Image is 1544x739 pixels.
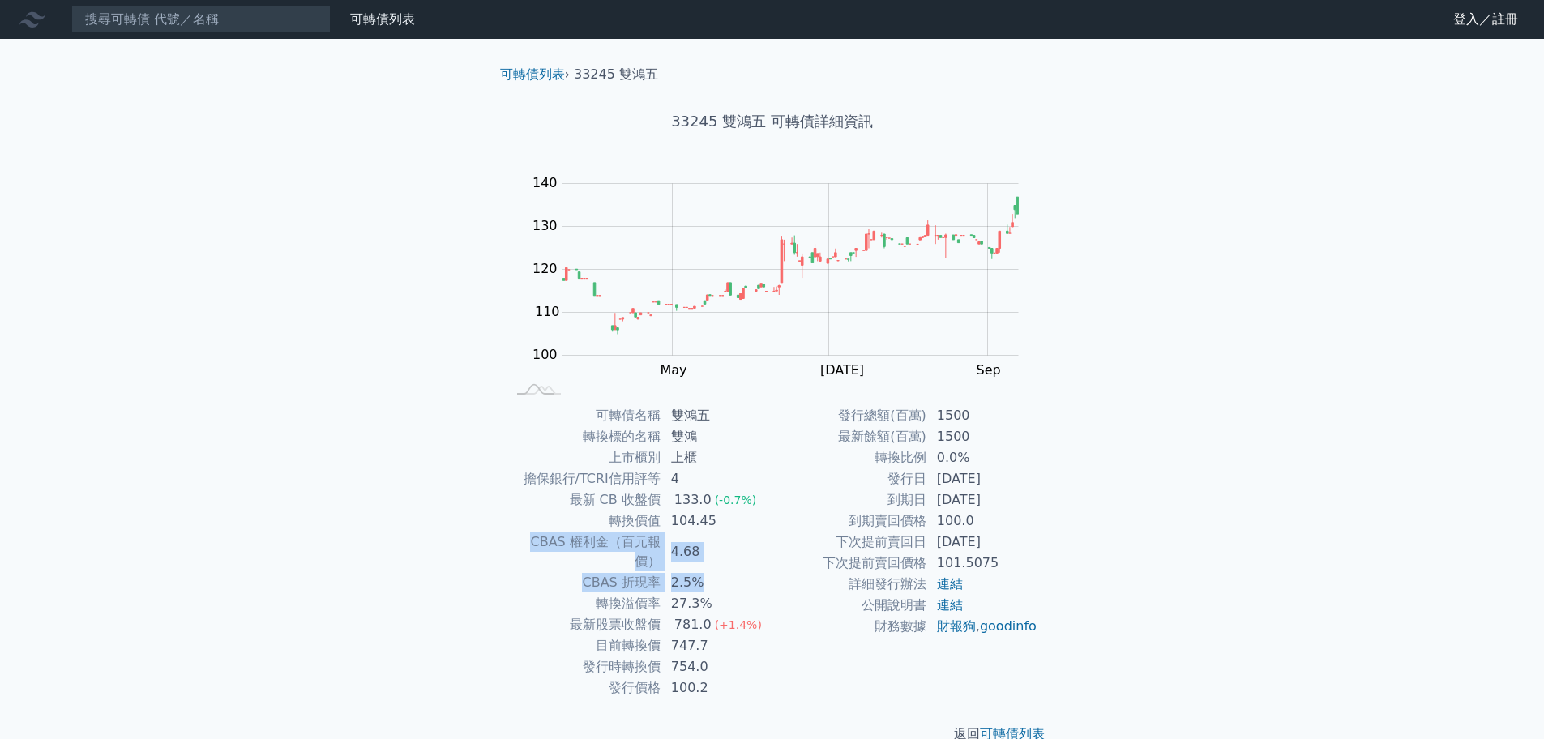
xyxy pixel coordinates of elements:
[507,614,661,635] td: 最新股票收盤價
[507,405,661,426] td: 可轉債名稱
[927,405,1038,426] td: 1500
[772,510,927,532] td: 到期賣回價格
[532,175,558,190] tspan: 140
[661,593,772,614] td: 27.3%
[772,489,927,510] td: 到期日
[574,65,658,84] li: 33245 雙鴻五
[772,405,927,426] td: 發行總額(百萬)
[927,616,1038,637] td: ,
[507,677,661,698] td: 發行價格
[507,656,661,677] td: 發行時轉換價
[772,616,927,637] td: 財務數據
[927,468,1038,489] td: [DATE]
[937,618,976,634] a: 財報狗
[820,362,864,378] tspan: [DATE]
[937,597,963,613] a: 連結
[661,468,772,489] td: 4
[661,572,772,593] td: 2.5%
[532,218,558,233] tspan: 130
[927,489,1038,510] td: [DATE]
[772,553,927,574] td: 下次提前賣回價格
[532,261,558,276] tspan: 120
[661,635,772,656] td: 747.7
[927,426,1038,447] td: 1500
[487,110,1058,133] h1: 33245 雙鴻五 可轉債詳細資訊
[535,304,560,319] tspan: 110
[661,447,772,468] td: 上櫃
[507,447,661,468] td: 上市櫃別
[661,510,772,532] td: 104.45
[507,426,661,447] td: 轉換標的名稱
[507,593,661,614] td: 轉換溢價率
[507,468,661,489] td: 擔保銀行/TCRI信用評等
[524,175,1043,378] g: Chart
[507,532,661,572] td: CBAS 權利金（百元報價）
[507,635,661,656] td: 目前轉換價
[772,595,927,616] td: 公開說明書
[71,6,331,33] input: 搜尋可轉債 代號／名稱
[772,468,927,489] td: 發行日
[927,447,1038,468] td: 0.0%
[977,362,1001,378] tspan: Sep
[1463,661,1544,739] div: 聊天小工具
[500,66,565,82] a: 可轉債列表
[772,574,927,595] td: 詳細發行辦法
[671,490,715,510] div: 133.0
[772,532,927,553] td: 下次提前賣回日
[661,677,772,698] td: 100.2
[937,576,963,592] a: 連結
[927,510,1038,532] td: 100.0
[350,11,415,27] a: 可轉債列表
[715,493,757,506] span: (-0.7%)
[661,426,772,447] td: 雙鴻
[661,656,772,677] td: 754.0
[661,405,772,426] td: 雙鴻五
[661,532,772,572] td: 4.68
[661,362,687,378] tspan: May
[507,510,661,532] td: 轉換價值
[715,618,762,631] span: (+1.4%)
[562,197,1018,334] g: Series
[507,489,661,510] td: 最新 CB 收盤價
[532,347,558,362] tspan: 100
[772,447,927,468] td: 轉換比例
[927,532,1038,553] td: [DATE]
[500,65,570,84] li: ›
[927,553,1038,574] td: 101.5075
[1440,6,1531,32] a: 登入／註冊
[507,572,661,593] td: CBAS 折現率
[980,618,1037,634] a: goodinfo
[1463,661,1544,739] iframe: Chat Widget
[671,615,715,634] div: 781.0
[772,426,927,447] td: 最新餘額(百萬)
